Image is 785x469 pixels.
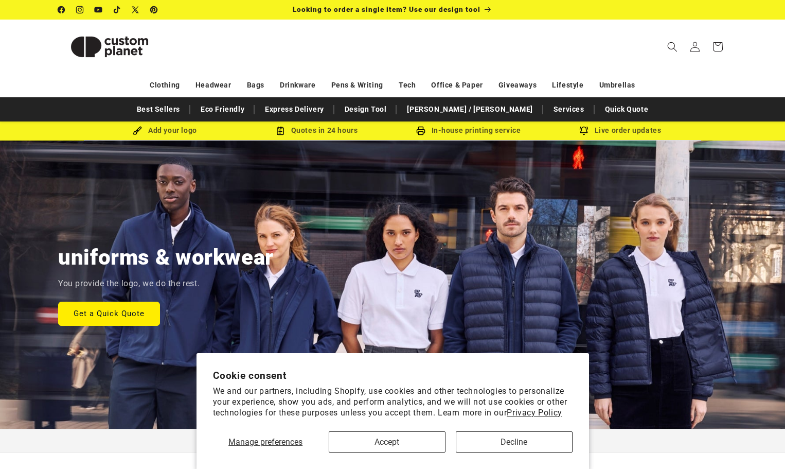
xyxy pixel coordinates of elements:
[340,100,392,118] a: Design Tool
[734,420,785,469] iframe: Chat Widget
[579,126,588,135] img: Order updates
[195,100,249,118] a: Eco Friendly
[58,244,274,271] h2: uniforms & workwear
[132,100,185,118] a: Best Sellers
[399,76,416,94] a: Tech
[241,124,393,137] div: Quotes in 24 hours
[402,100,538,118] a: [PERSON_NAME] / [PERSON_NAME]
[247,76,264,94] a: Bags
[552,76,583,94] a: Lifestyle
[276,126,285,135] img: Order Updates Icon
[89,124,241,137] div: Add your logo
[150,76,180,94] a: Clothing
[293,5,480,13] span: Looking to order a single item? Use our design tool
[228,437,302,447] span: Manage preferences
[431,76,483,94] a: Office & Paper
[280,76,315,94] a: Drinkware
[329,431,445,453] button: Accept
[213,370,573,381] h2: Cookie consent
[548,100,590,118] a: Services
[599,76,635,94] a: Umbrellas
[393,124,544,137] div: In-house printing service
[55,20,165,74] a: Custom Planet
[507,408,562,418] a: Privacy Policy
[416,126,425,135] img: In-house printing
[331,76,383,94] a: Pens & Writing
[456,431,573,453] button: Decline
[260,100,329,118] a: Express Delivery
[58,24,161,70] img: Custom Planet
[544,124,696,137] div: Live order updates
[58,276,200,291] p: You provide the logo, we do the rest.
[133,126,142,135] img: Brush Icon
[600,100,654,118] a: Quick Quote
[195,76,231,94] a: Headwear
[498,76,537,94] a: Giveaways
[58,301,160,325] a: Get a Quick Quote
[661,36,684,58] summary: Search
[213,431,318,453] button: Manage preferences
[213,386,573,418] p: We and our partners, including Shopify, use cookies and other technologies to personalize your ex...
